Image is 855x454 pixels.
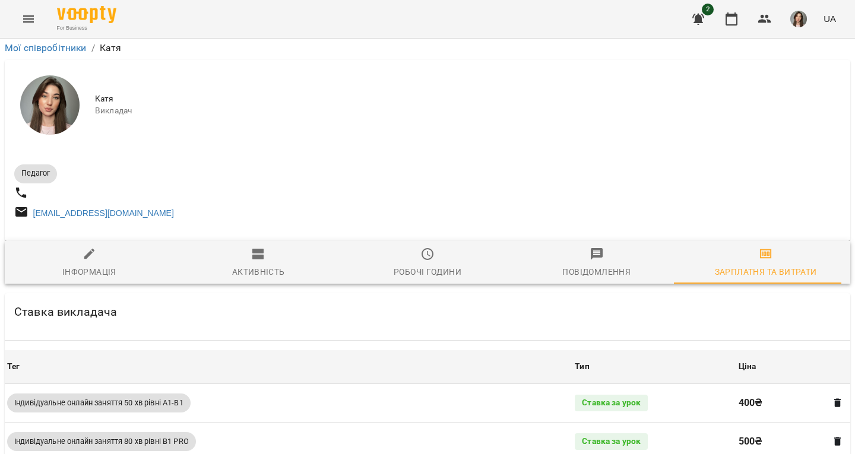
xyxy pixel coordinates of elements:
button: Видалити [830,395,845,411]
span: 2 [702,4,714,15]
h6: Ставка викладача [14,303,117,321]
span: Катя [95,93,841,105]
button: UA [819,8,841,30]
li: / [91,41,95,55]
th: Ціна [736,350,850,383]
span: Індивідуальне онлайн заняття 50 хв рівні А1-В1 [7,398,191,408]
div: Робочі години [394,265,461,279]
a: [EMAIL_ADDRESS][DOMAIN_NAME] [33,208,174,218]
span: For Business [57,24,116,32]
span: Викладач [95,105,841,117]
div: Повідомлення [562,265,631,279]
div: Ставка за урок [575,395,648,411]
p: Катя [100,41,122,55]
button: Видалити [830,434,845,449]
img: Voopty Logo [57,6,116,23]
img: b4b2e5f79f680e558d085f26e0f4a95b.jpg [790,11,807,27]
p: 500 ₴ [739,434,822,449]
button: Menu [14,5,43,33]
img: Катя [20,75,80,135]
div: Інформація [62,265,116,279]
span: UA [824,12,836,25]
th: Тип [572,350,736,383]
span: Індивідуальне онлайн заняття 80 хв рівні В1 PRO [7,436,196,447]
div: Активність [232,265,285,279]
a: Мої співробітники [5,42,87,53]
nav: breadcrumb [5,41,850,55]
div: Ставка за урок [575,433,648,450]
div: Зарплатня та Витрати [715,265,817,279]
span: Педагог [14,168,57,179]
th: Тег [5,350,572,383]
p: 400 ₴ [739,396,822,410]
